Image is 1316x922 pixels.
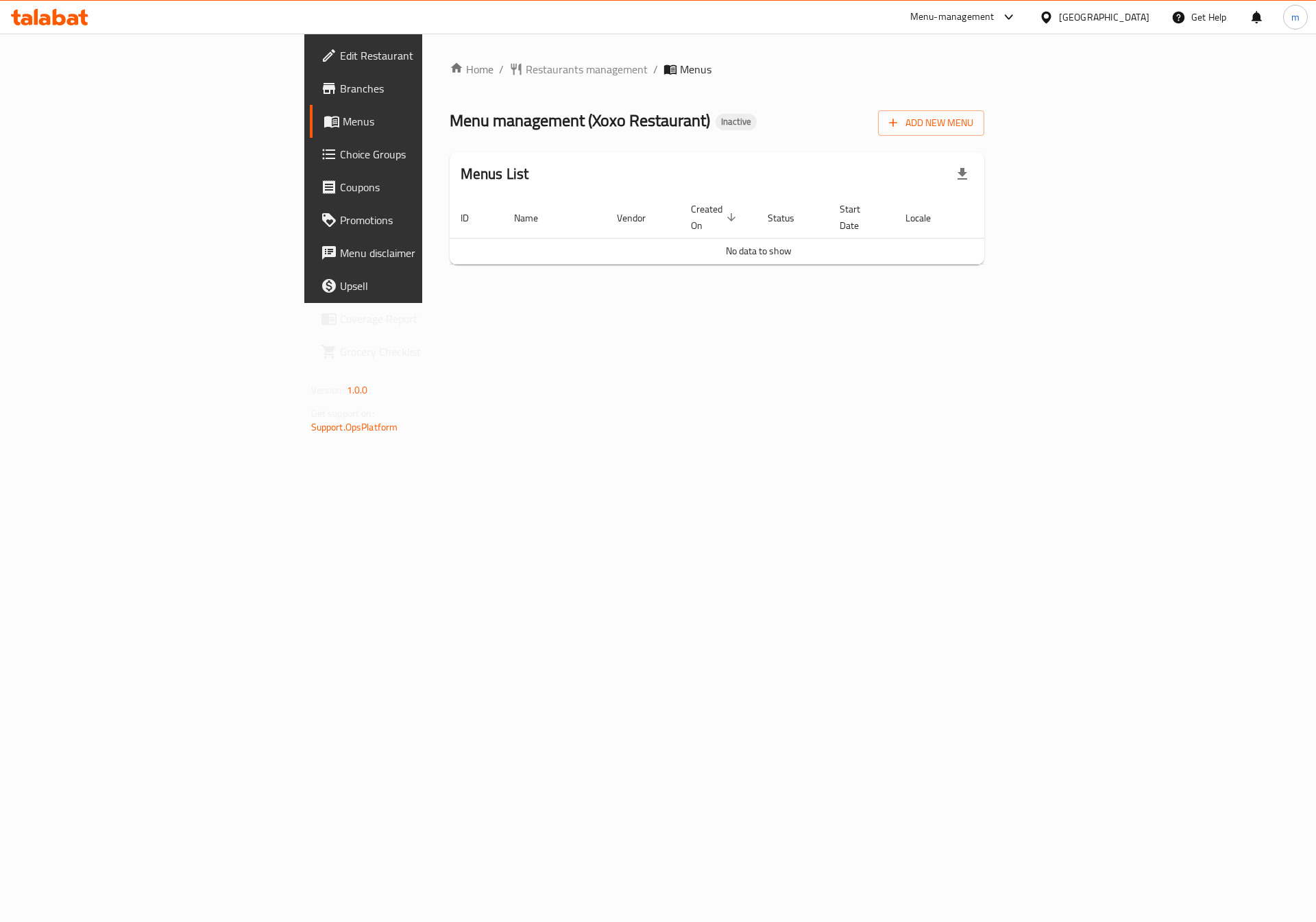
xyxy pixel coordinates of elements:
div: Menu-management [910,9,995,25]
span: No data to show [726,242,792,260]
span: Add New Menu [889,114,973,132]
span: Menu management ( Xoxo Restaurant ) [450,105,710,136]
span: Status [768,210,812,226]
span: Coupons [340,179,513,195]
span: Name [514,210,556,226]
span: 1.0.0 [347,381,368,399]
a: Coverage Report [310,302,524,335]
span: Start Date [840,201,878,234]
span: Promotions [340,212,513,228]
a: Upsell [310,269,524,302]
th: Actions [965,197,1068,239]
h2: Menus List [461,164,529,184]
a: Restaurants management [509,61,648,77]
div: Inactive [716,114,757,130]
a: Branches [310,72,524,105]
a: Choice Groups [310,138,524,171]
button: Add New Menu [878,110,984,136]
span: Restaurants management [526,61,648,77]
li: / [653,61,658,77]
span: Choice Groups [340,146,513,162]
div: [GEOGRAPHIC_DATA] [1059,10,1149,25]
span: Branches [340,80,513,97]
a: Menus [310,105,524,138]
span: Vendor [617,210,663,226]
span: Coverage Report [340,311,513,327]
span: Menus [680,61,711,77]
a: Menu disclaimer [310,236,524,269]
span: Created On [691,201,740,234]
span: Get support on: [311,404,374,422]
span: m [1291,10,1300,25]
span: Menus [343,113,513,130]
span: Upsell [340,278,513,294]
nav: breadcrumb [450,61,985,77]
a: Grocery Checklist [310,335,524,368]
a: Support.OpsPlatform [311,418,398,436]
a: Edit Restaurant [310,39,524,72]
a: Coupons [310,171,524,204]
span: Menu disclaimer [340,245,513,261]
span: Locale [905,210,949,226]
span: Version: [311,381,345,399]
span: Inactive [716,116,757,128]
span: Grocery Checklist [340,343,513,360]
table: enhanced table [450,197,1068,265]
span: Edit Restaurant [340,47,513,64]
div: Export file [946,158,979,191]
a: Promotions [310,204,524,236]
span: ID [461,210,487,226]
